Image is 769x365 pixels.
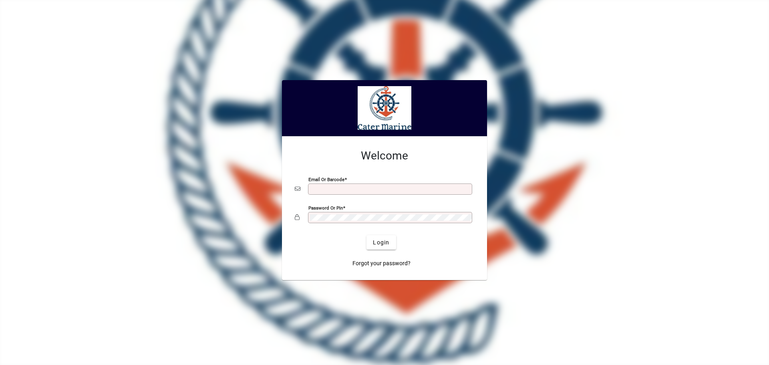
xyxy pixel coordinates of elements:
[295,149,474,163] h2: Welcome
[352,259,411,268] span: Forgot your password?
[366,235,396,250] button: Login
[308,205,343,211] mat-label: Password or Pin
[349,256,414,270] a: Forgot your password?
[373,238,389,247] span: Login
[308,177,344,182] mat-label: Email or Barcode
